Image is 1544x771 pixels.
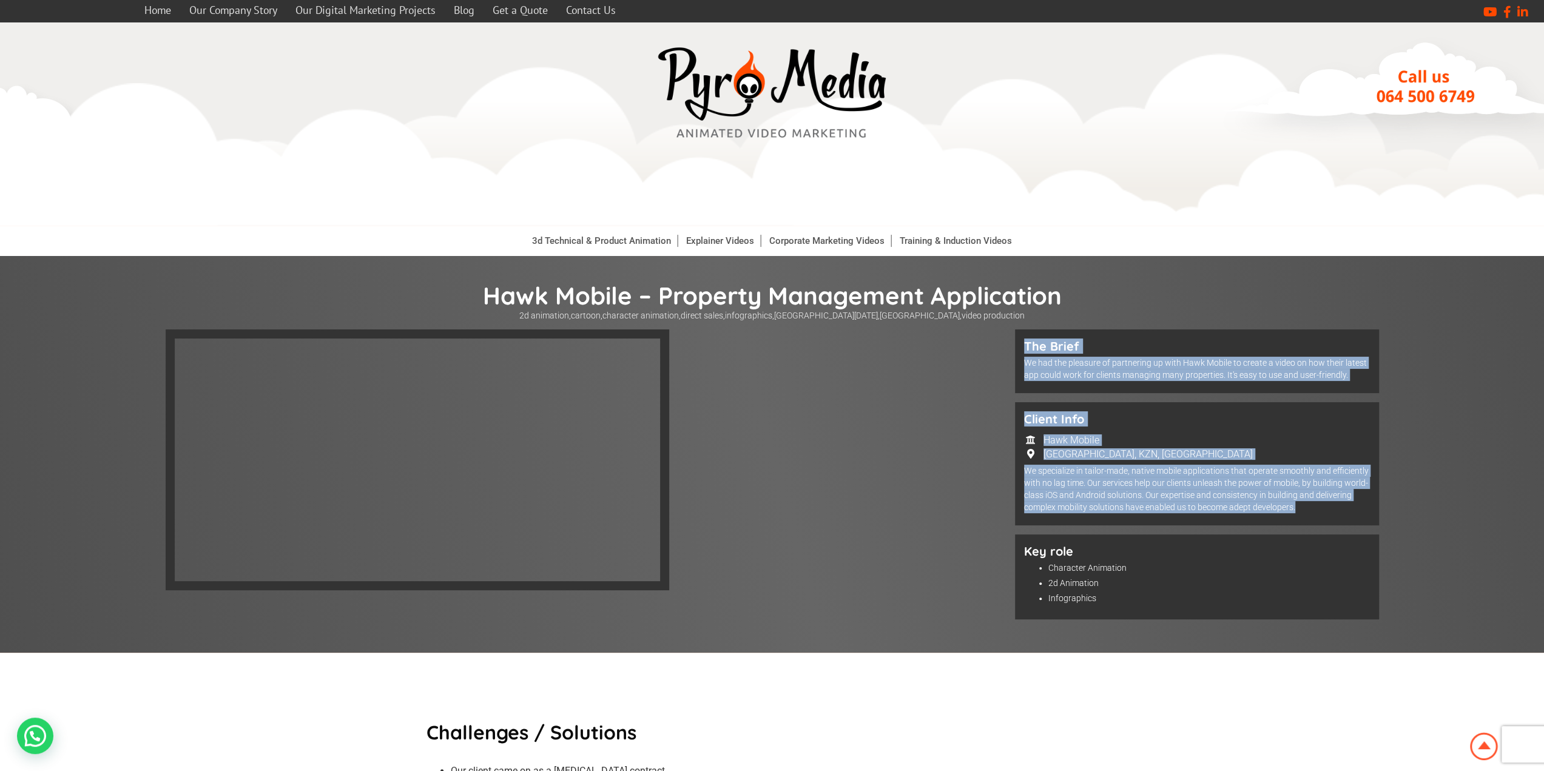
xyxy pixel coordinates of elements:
a: direct sales [681,311,723,320]
h5: The Brief [1024,338,1370,354]
a: Training & Induction Videos [894,235,1018,247]
a: video marketing media company westville durban logo [651,41,894,148]
a: Explainer Videos [680,235,761,247]
p: , , , , , , , [166,311,1379,320]
img: Animation Studio South Africa [1468,730,1500,763]
a: [GEOGRAPHIC_DATA][DATE] [774,311,878,320]
a: video production [962,311,1025,320]
a: Corporate Marketing Videos [763,235,891,247]
a: 3d Technical & Product Animation [526,235,678,247]
h6: Challenges / Solutions [426,722,676,742]
h5: Key role [1024,544,1370,559]
a: infographics [725,311,772,320]
h5: Client Info [1024,411,1370,426]
li: Character Animation [1048,562,1370,574]
a: [GEOGRAPHIC_DATA] [880,311,960,320]
li: Infographics [1048,592,1370,604]
p: We specialize in tailor-made, native mobile applications that operate smoothly and efficiently wi... [1024,465,1370,513]
p: We had the pleasure of partnering up with Hawk Mobile to create a video on how their latest app c... [1024,357,1370,381]
a: cartoon [571,311,601,320]
h1: Hawk Mobile – Property Management Application [166,280,1379,311]
a: character animation [602,311,679,320]
td: Hawk Mobile [1043,434,1253,446]
li: 2d Animation [1048,577,1370,589]
td: [GEOGRAPHIC_DATA], KZN, [GEOGRAPHIC_DATA] [1043,448,1253,460]
a: 2d animation [519,311,569,320]
img: video marketing media company westville durban logo [651,41,894,146]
